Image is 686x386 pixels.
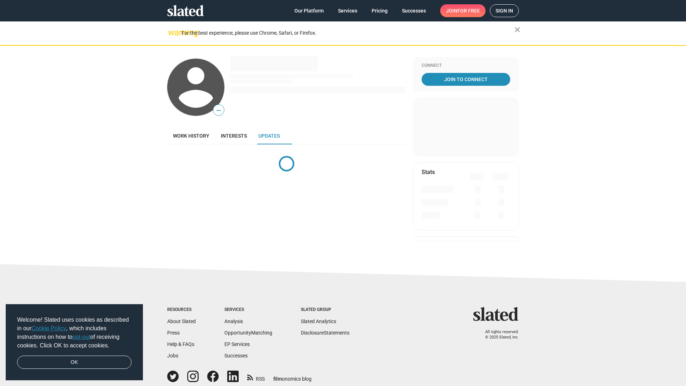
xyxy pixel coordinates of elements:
a: Help & FAQs [167,341,194,347]
a: Joinfor free [440,4,486,17]
span: Work history [173,133,209,139]
span: Services [338,4,357,17]
a: About Slated [167,318,196,324]
a: Services [332,4,363,17]
a: DisclosureStatements [301,330,349,336]
a: dismiss cookie message [17,356,131,369]
a: Pricing [366,4,393,17]
a: RSS [247,371,265,382]
span: Sign in [496,5,513,17]
a: Join To Connect [422,73,510,86]
span: Join To Connect [423,73,509,86]
a: Successes [224,353,248,358]
span: Updates [258,133,280,139]
span: Join [446,4,480,17]
a: Sign in [490,4,519,17]
span: — [213,106,224,115]
a: Analysis [224,318,243,324]
span: Successes [402,4,426,17]
p: All rights reserved. © 2025 Slated, Inc. [478,330,519,340]
a: OpportunityMatching [224,330,272,336]
a: Updates [253,127,285,144]
span: Welcome! Slated uses cookies as described in our , which includes instructions on how to of recei... [17,316,131,350]
a: Work history [167,127,215,144]
a: Slated Analytics [301,318,336,324]
span: film [273,376,282,382]
div: Slated Group [301,307,349,313]
div: Resources [167,307,196,313]
a: EP Services [224,341,250,347]
mat-card-title: Stats [422,168,435,176]
mat-icon: close [513,25,522,34]
span: Pricing [372,4,388,17]
div: cookieconsent [6,304,143,381]
mat-icon: warning [168,28,177,37]
div: Connect [422,63,510,69]
span: Interests [221,133,247,139]
a: opt-out [73,334,90,340]
a: Press [167,330,180,336]
div: Services [224,307,272,313]
span: for free [457,4,480,17]
a: Our Platform [289,4,329,17]
a: filmonomics blog [273,370,312,382]
div: For the best experience, please use Chrome, Safari, or Firefox. [182,28,514,38]
a: Successes [396,4,432,17]
span: Our Platform [294,4,324,17]
a: Interests [215,127,253,144]
a: Cookie Policy [31,325,66,331]
a: Jobs [167,353,178,358]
